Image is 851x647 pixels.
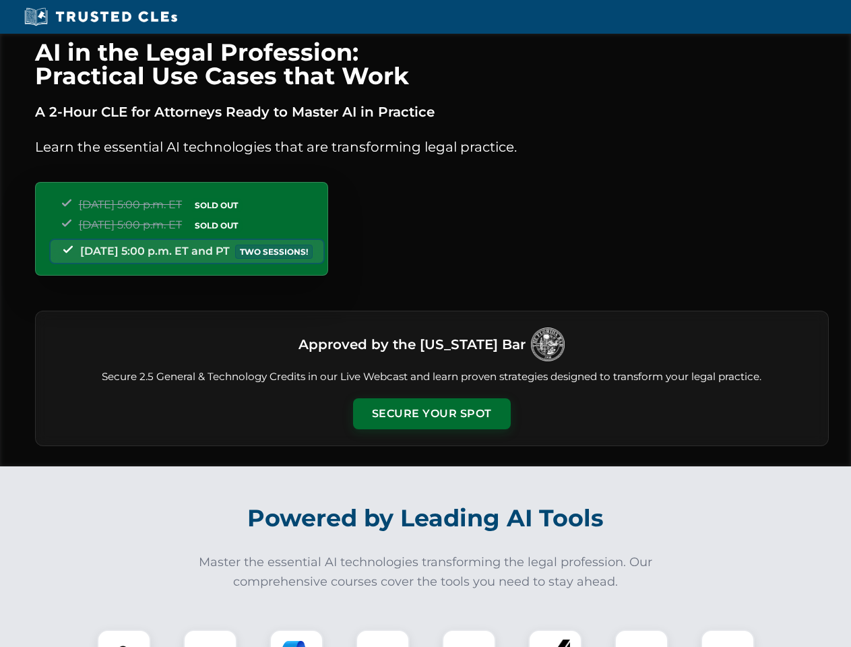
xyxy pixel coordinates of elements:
span: SOLD OUT [190,198,243,212]
p: Secure 2.5 General & Technology Credits in our Live Webcast and learn proven strategies designed ... [52,369,812,385]
span: [DATE] 5:00 p.m. ET [79,198,182,211]
img: Logo [531,328,565,361]
img: Trusted CLEs [20,7,181,27]
button: Secure Your Spot [353,398,511,429]
p: A 2-Hour CLE for Attorneys Ready to Master AI in Practice [35,101,829,123]
span: SOLD OUT [190,218,243,233]
p: Learn the essential AI technologies that are transforming legal practice. [35,136,829,158]
span: [DATE] 5:00 p.m. ET [79,218,182,231]
p: Master the essential AI technologies transforming the legal profession. Our comprehensive courses... [190,553,662,592]
h3: Approved by the [US_STATE] Bar [298,332,526,357]
h1: AI in the Legal Profession: Practical Use Cases that Work [35,40,829,88]
h2: Powered by Leading AI Tools [53,495,799,542]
